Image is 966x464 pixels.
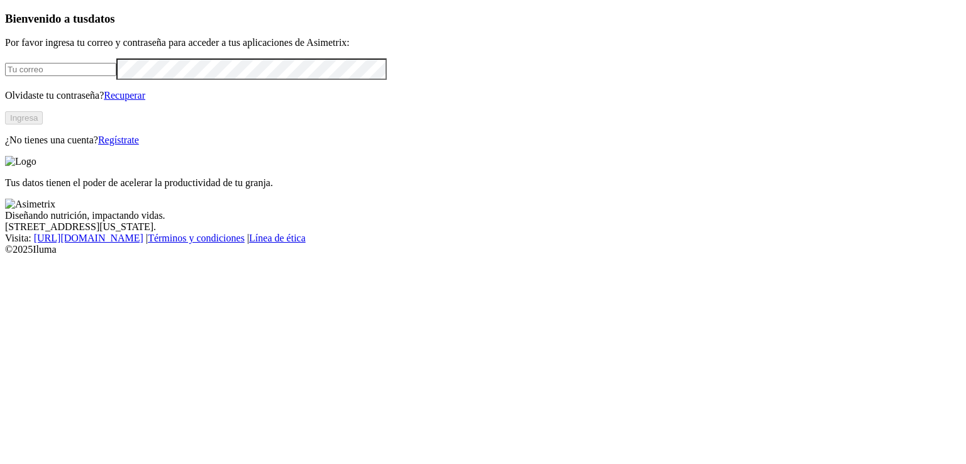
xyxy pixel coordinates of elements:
[5,244,961,255] div: © 2025 Iluma
[5,12,961,26] h3: Bienvenido a tus
[5,210,961,221] div: Diseñando nutrición, impactando vidas.
[5,37,961,48] p: Por favor ingresa tu correo y contraseña para acceder a tus aplicaciones de Asimetrix:
[5,156,36,167] img: Logo
[5,221,961,233] div: [STREET_ADDRESS][US_STATE].
[5,199,55,210] img: Asimetrix
[5,90,961,101] p: Olvidaste tu contraseña?
[5,233,961,244] div: Visita : | |
[249,233,306,243] a: Línea de ética
[104,90,145,101] a: Recuperar
[88,12,115,25] span: datos
[5,111,43,124] button: Ingresa
[5,177,961,189] p: Tus datos tienen el poder de acelerar la productividad de tu granja.
[34,233,143,243] a: [URL][DOMAIN_NAME]
[5,135,961,146] p: ¿No tienes una cuenta?
[148,233,245,243] a: Términos y condiciones
[5,63,116,76] input: Tu correo
[98,135,139,145] a: Regístrate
